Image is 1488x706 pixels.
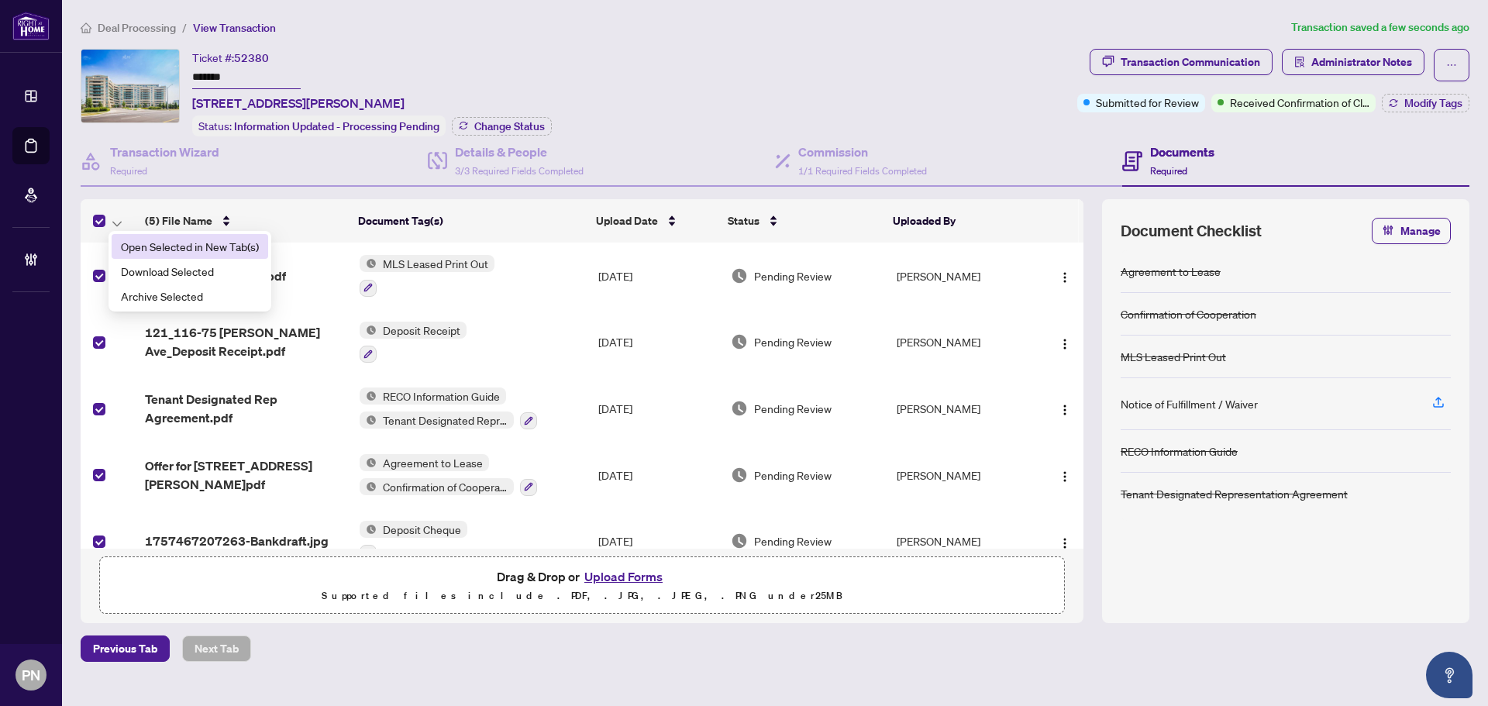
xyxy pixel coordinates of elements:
div: Tenant Designated Representation Agreement [1121,485,1348,502]
img: Logo [1059,537,1071,549]
button: Status IconAgreement to LeaseStatus IconConfirmation of Cooperation [360,454,537,496]
span: (5) File Name [145,212,212,229]
span: 1/1 Required Fields Completed [798,165,927,177]
span: Received Confirmation of Closing [1230,94,1369,111]
button: Status IconRECO Information GuideStatus IconTenant Designated Representation Agreement [360,387,537,429]
div: Transaction Communication [1121,50,1260,74]
p: Supported files include .PDF, .JPG, .JPEG, .PNG under 25 MB [109,587,1055,605]
th: Upload Date [590,199,722,243]
span: Pending Review [754,400,832,417]
span: Change Status [474,121,545,132]
span: Deal Processing [98,21,176,35]
h4: Details & People [455,143,584,161]
button: Open asap [1426,652,1472,698]
span: Open Selected in New Tab(s) [121,238,259,255]
span: home [81,22,91,33]
span: Tenant Designated Representation Agreement [377,412,514,429]
td: [PERSON_NAME] [890,508,1037,575]
span: Submitted for Review [1096,94,1199,111]
button: Administrator Notes [1282,49,1424,75]
td: [DATE] [592,309,725,376]
th: Uploaded By [887,199,1032,243]
span: Manage [1400,219,1441,243]
img: logo [12,12,50,40]
button: Change Status [452,117,552,136]
span: Previous Tab [93,636,157,661]
span: ellipsis [1446,60,1457,71]
span: PN [22,664,40,686]
span: Pending Review [754,333,832,350]
span: Agreement to Lease [377,454,489,471]
th: Document Tag(s) [352,199,590,243]
td: [DATE] [592,508,725,575]
span: MLS Leased Print Out [377,255,494,272]
img: Logo [1059,271,1071,284]
td: [PERSON_NAME] [890,309,1037,376]
button: Logo [1052,396,1077,421]
td: [DATE] [592,375,725,442]
span: Pending Review [754,267,832,284]
div: Notice of Fulfillment / Waiver [1121,395,1258,412]
img: Document Status [731,400,748,417]
span: Modify Tags [1404,98,1462,108]
img: Status Icon [360,454,377,471]
td: [DATE] [592,442,725,508]
span: Required [110,165,147,177]
button: Upload Forms [580,567,667,587]
img: Status Icon [360,478,377,495]
button: Status IconDeposit Receipt [360,322,467,363]
span: Archive Selected [121,288,259,305]
td: [PERSON_NAME] [890,442,1037,508]
div: Confirmation of Cooperation [1121,305,1256,322]
img: Logo [1059,338,1071,350]
button: Logo [1052,329,1077,354]
span: 121_116-75 [PERSON_NAME] Ave_Deposit Receipt.pdf [145,323,347,360]
td: [PERSON_NAME] [890,243,1037,309]
span: 52380 [234,51,269,65]
div: RECO Information Guide [1121,443,1238,460]
img: IMG-N12281367_1.jpg [81,50,179,122]
div: MLS Leased Print Out [1121,348,1226,365]
li: / [182,19,187,36]
span: Drag & Drop orUpload FormsSupported files include .PDF, .JPG, .JPEG, .PNG under25MB [100,557,1064,615]
img: Document Status [731,333,748,350]
th: (5) File Name [139,199,352,243]
span: Drag & Drop or [497,567,667,587]
td: [DATE] [592,243,725,309]
div: Status: [192,115,446,136]
div: Ticket #: [192,49,269,67]
span: Confirmation of Cooperation [377,478,514,495]
button: Logo [1052,463,1077,487]
span: Tenant Designated Rep Agreement.pdf [145,390,347,427]
img: Status Icon [360,255,377,272]
span: Information Updated - Processing Pending [234,119,439,133]
span: Document Checklist [1121,220,1262,242]
button: Status IconMLS Leased Print Out [360,255,494,297]
img: Status Icon [360,412,377,429]
img: Logo [1059,404,1071,416]
button: Previous Tab [81,635,170,662]
th: Status [722,199,887,243]
span: 1757467207263-Bankdraft.jpg [145,532,329,550]
button: Transaction Communication [1090,49,1273,75]
img: Document Status [731,267,748,284]
img: Logo [1059,470,1071,483]
h4: Commission [798,143,927,161]
span: Download Selected [121,263,259,280]
img: Status Icon [360,322,377,339]
div: Agreement to Lease [1121,263,1221,280]
span: Upload Date [596,212,658,229]
span: [STREET_ADDRESS][PERSON_NAME] [192,94,405,112]
img: Status Icon [360,387,377,405]
span: Required [1150,165,1187,177]
span: Administrator Notes [1311,50,1412,74]
span: Status [728,212,759,229]
h4: Documents [1150,143,1214,161]
button: Modify Tags [1382,94,1469,112]
img: Status Icon [360,521,377,538]
button: Status IconDeposit Cheque [360,521,467,563]
span: 3/3 Required Fields Completed [455,165,584,177]
span: Deposit Receipt [377,322,467,339]
button: Next Tab [182,635,251,662]
button: Logo [1052,529,1077,553]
